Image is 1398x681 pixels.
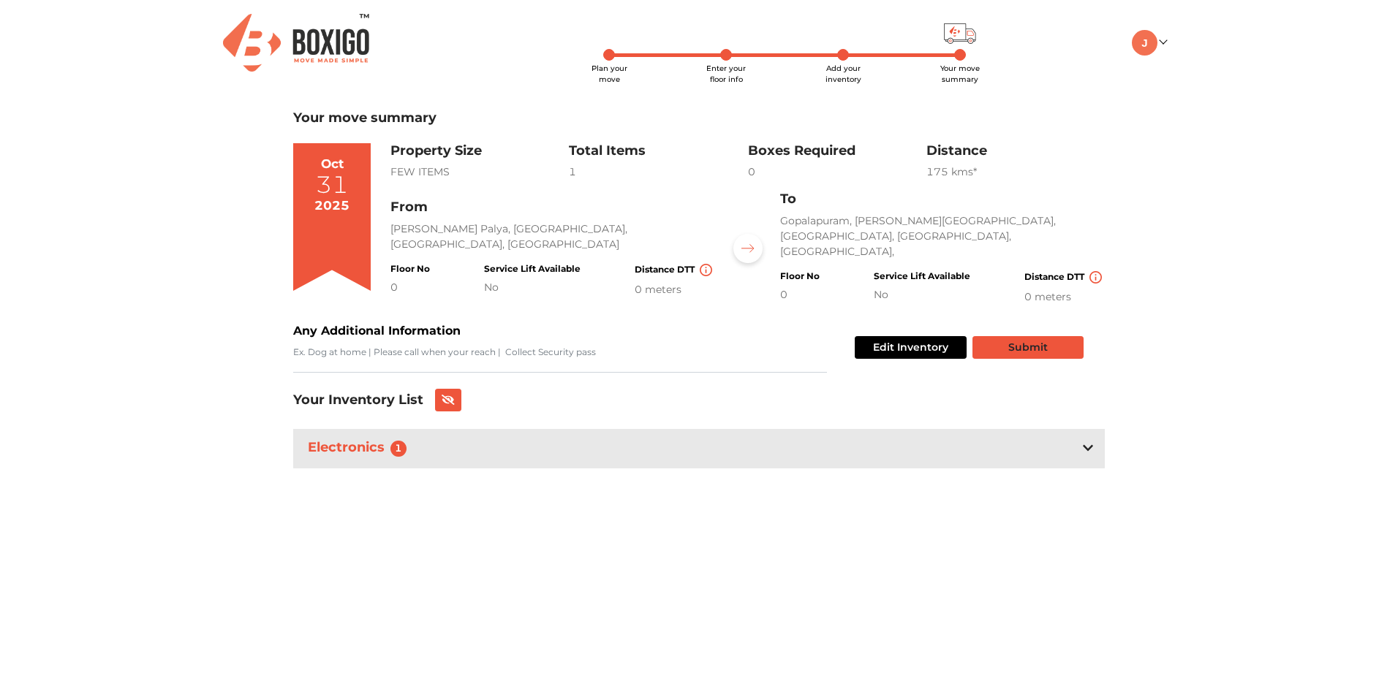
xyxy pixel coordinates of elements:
h3: To [780,191,1105,208]
span: 1 [390,441,407,457]
h3: Boxes Required [748,143,926,159]
h4: Service Lift Available [874,271,970,281]
button: Submit [972,336,1084,359]
div: No [484,280,581,295]
div: 0 [780,287,820,303]
h3: Electronics [305,437,415,460]
h3: Total Items [569,143,747,159]
div: 31 [316,173,348,197]
h4: Floor No [780,271,820,281]
span: Plan your move [592,64,627,84]
div: 2025 [314,197,349,216]
h4: Distance DTT [1024,271,1105,284]
div: 0 meters [635,282,715,297]
span: Your move summary [940,64,980,84]
b: Any Additional Information [293,324,461,338]
h4: Service Lift Available [484,264,581,274]
h3: Property Size [390,143,569,159]
span: Enter your floor info [706,64,746,84]
div: 0 [748,164,926,180]
h4: Floor No [390,264,430,274]
div: 175 km s* [926,164,1105,180]
div: 1 [569,164,747,180]
p: Gopalapuram, [PERSON_NAME][GEOGRAPHIC_DATA], [GEOGRAPHIC_DATA], [GEOGRAPHIC_DATA], [GEOGRAPHIC_DA... [780,213,1105,259]
h3: Your move summary [293,110,1105,126]
h3: Your Inventory List [293,392,423,408]
p: [PERSON_NAME] Palya, [GEOGRAPHIC_DATA], [GEOGRAPHIC_DATA], [GEOGRAPHIC_DATA] [390,221,715,252]
h3: Distance [926,143,1105,159]
button: Edit Inventory [855,336,967,359]
div: FEW ITEMS [390,164,569,180]
img: Boxigo [223,14,369,72]
h3: From [390,199,715,216]
h4: Distance DTT [635,264,715,276]
div: Oct [321,155,344,174]
div: 0 [390,280,430,295]
div: No [874,287,970,303]
span: Add your inventory [825,64,861,84]
div: 0 meters [1024,289,1105,305]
